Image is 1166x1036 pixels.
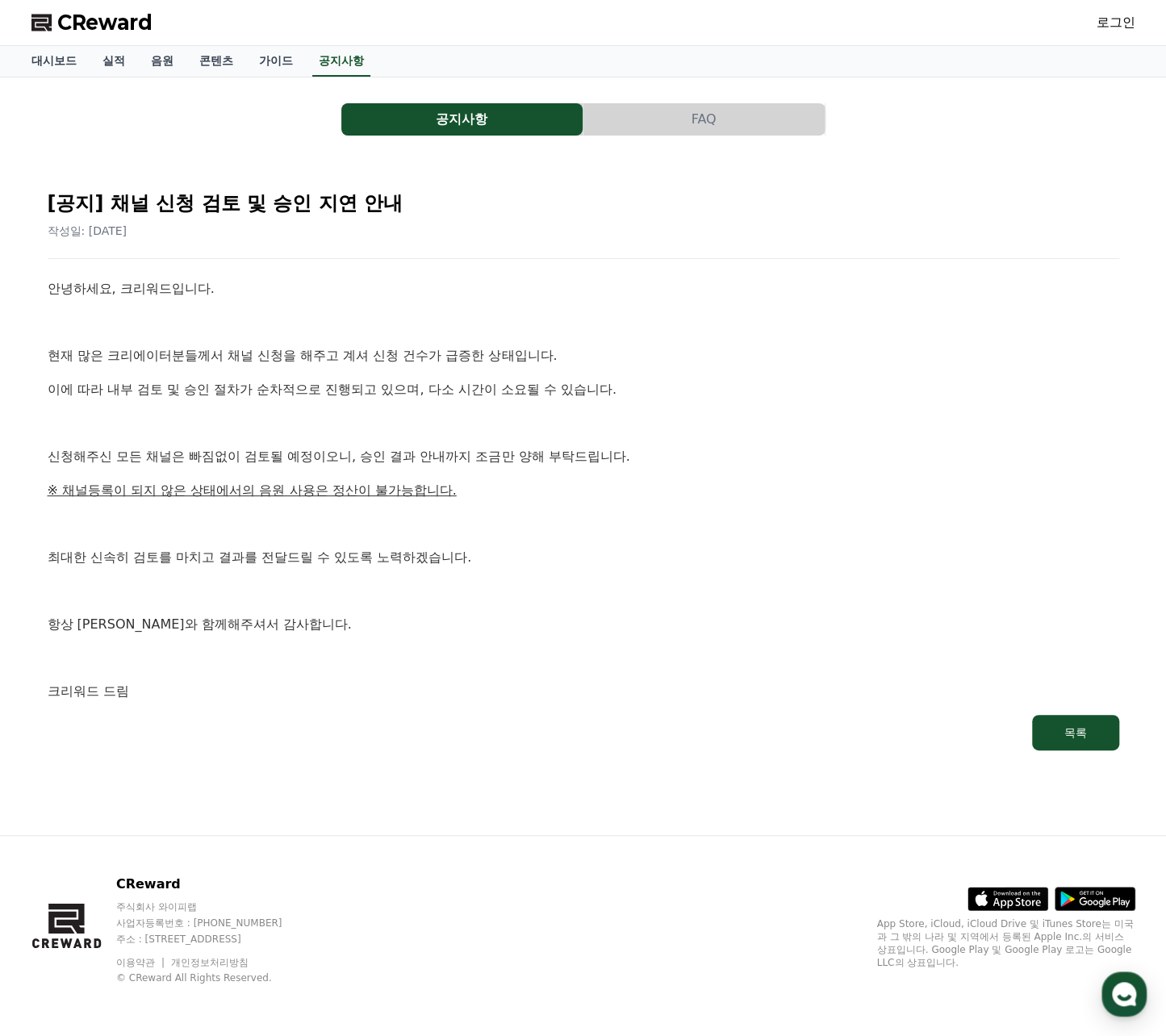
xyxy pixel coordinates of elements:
[48,614,1119,635] p: 항상 [PERSON_NAME]와 함께해주셔서 감사합니다.
[5,512,107,552] a: 홈
[48,379,1119,400] p: 이에 따라 내부 검토 및 승인 절차가 순차적으로 진행되고 있으며, 다소 시간이 소요될 수 있습니다.
[1032,715,1119,750] button: 목록
[48,278,1119,299] p: 안녕하세요, 크리워드입니다.
[116,875,313,894] p: CReward
[51,536,61,549] span: 홈
[48,482,457,498] u: ※ 채널등록이 되지 않은 상태에서의 음원 사용은 정산이 불가능합니다.
[107,512,208,552] a: 대화
[171,957,249,968] a: 개인정보처리방침
[148,537,167,549] span: 대화
[31,10,153,36] a: CReward
[90,46,138,77] a: 실적
[48,224,127,237] span: 작성일: [DATE]
[48,547,1119,568] p: 최대한 신속히 검토를 마치고 결과를 전달드릴 수 있도록 노력하겠습니다.
[312,46,370,77] a: 공지사항
[48,345,1119,366] p: 현재 많은 크리에이터분들께서 채널 신청을 해주고 계셔 신청 건수가 급증한 상태입니다.
[246,46,306,77] a: 가이드
[116,917,313,929] p: 사업자등록번호 : [PHONE_NUMBER]
[19,46,90,77] a: 대시보드
[583,103,825,136] button: FAQ
[186,46,246,77] a: 콘텐츠
[1064,725,1087,741] div: 목록
[208,512,310,552] a: 설정
[48,715,1119,750] a: 목록
[138,46,186,77] a: 음원
[48,681,1119,702] p: 크리워드 드림
[116,957,167,968] a: 이용약관
[249,536,269,549] span: 설정
[48,190,1119,216] h2: [공지] 채널 신청 검토 및 승인 지연 안내
[116,971,313,984] p: © CReward All Rights Reserved.
[116,900,313,913] p: 주식회사 와이피랩
[341,103,583,136] button: 공지사항
[116,933,313,946] p: 주소 : [STREET_ADDRESS]
[1097,13,1135,32] a: 로그인
[48,446,1119,467] p: 신청해주신 모든 채널은 빠짐없이 검토될 예정이오니, 승인 결과 안내까지 조금만 양해 부탁드립니다.
[877,917,1135,969] p: App Store, iCloud, iCloud Drive 및 iTunes Store는 미국과 그 밖의 나라 및 지역에서 등록된 Apple Inc.의 서비스 상표입니다. Goo...
[57,10,153,36] span: CReward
